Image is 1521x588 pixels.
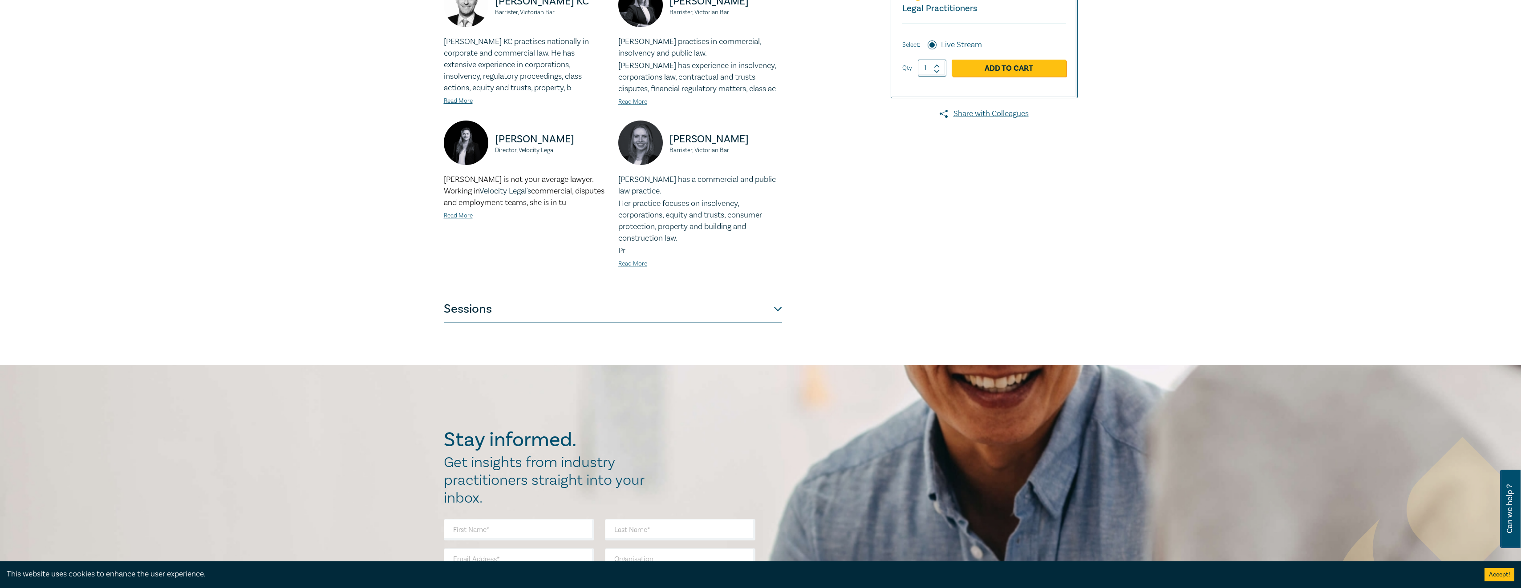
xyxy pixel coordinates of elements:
a: Read More [618,98,647,106]
img: https://s3.ap-southeast-2.amazonaws.com/leo-cussen-store-production-content/Contacts/Jess%20Hill/... [444,121,488,165]
input: Last Name* [605,519,755,540]
span: Can we help ? [1505,475,1514,543]
input: First Name* [444,519,594,540]
input: 1 [918,60,946,77]
small: Legal Practitioners [902,3,977,14]
div: This website uses cookies to enhance the user experience. [7,568,1471,580]
a: Read More [444,97,473,105]
h2: Get insights from industry practitioners straight into your inbox. [444,454,654,507]
small: Director, Velocity Legal [495,147,608,153]
a: Add to Cart [952,60,1066,77]
small: Barrister, Victorian Bar [669,147,782,153]
h2: Stay informed. [444,428,654,451]
span: Select: [902,40,920,50]
small: Barrister, Victorian Bar [669,9,782,16]
p: [PERSON_NAME] has experience in insolvency, corporations law, contractual and trusts disputes, fi... [618,60,782,95]
button: Accept cookies [1484,568,1514,581]
p: [PERSON_NAME] [495,132,608,146]
input: Organisation [605,548,755,570]
span: [PERSON_NAME] is not your average lawyer. Working in [444,174,593,196]
img: https://s3.ap-southeast-2.amazonaws.com/leo-cussen-store-production-content/Contacts/Hannah%20McI... [618,121,663,165]
small: Barrister, Victorian Bar [495,9,608,16]
a: Read More [444,212,473,220]
p: [PERSON_NAME] [669,132,782,146]
label: Qty [902,63,912,73]
button: Sessions [444,296,782,322]
p: Her practice focuses on insolvency, corporations, equity and trusts, consumer protection, propert... [618,198,782,244]
a: Share with Colleagues [891,108,1078,120]
label: Live Stream [941,39,982,51]
p: [PERSON_NAME] practises in commercial, insolvency and public law. [618,36,782,59]
p: [PERSON_NAME] has a commercial and public law practice. [618,174,782,197]
p: Pr [618,245,782,257]
a: Read More [618,260,647,268]
p: Velocity Legal's [444,174,608,209]
input: Email Address* [444,548,594,570]
p: [PERSON_NAME] KC practises nationally in corporate and commercial law. He has extensive experienc... [444,36,608,94]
